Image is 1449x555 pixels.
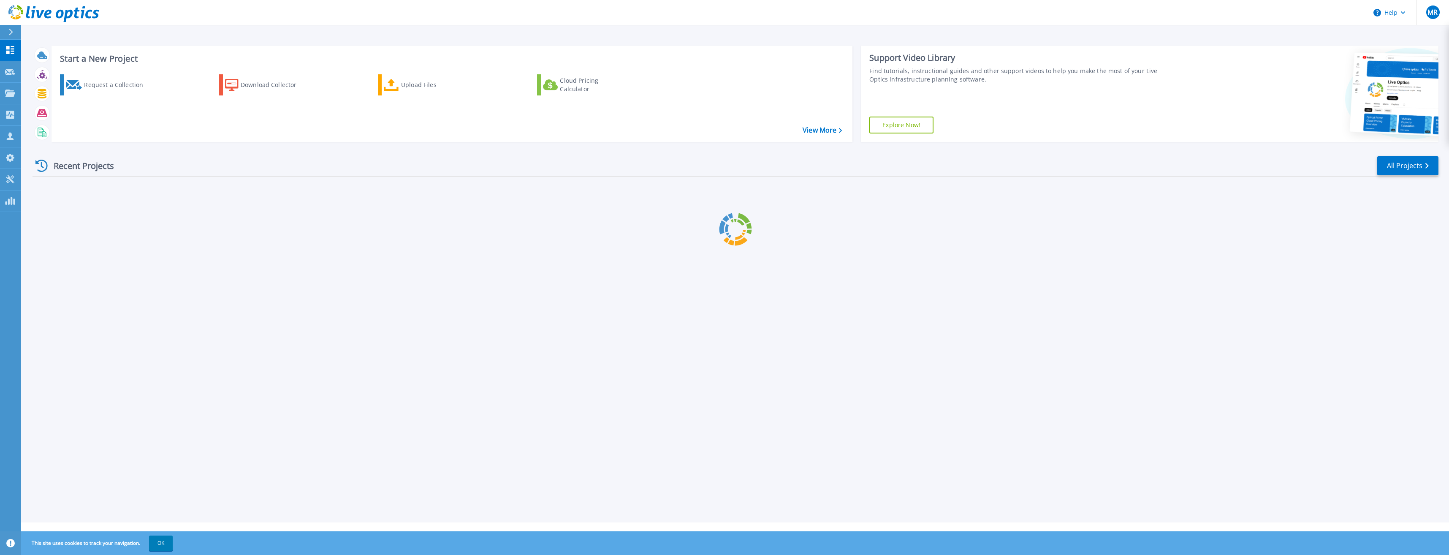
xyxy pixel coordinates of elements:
a: Upload Files [378,74,472,95]
a: All Projects [1377,156,1438,175]
div: Upload Files [401,76,469,93]
span: MR [1427,9,1438,16]
a: Explore Now! [869,117,933,133]
div: Cloud Pricing Calculator [560,76,627,93]
div: Recent Projects [33,155,125,176]
span: This site uses cookies to track your navigation. [23,536,173,551]
a: View More [803,126,842,134]
h3: Start a New Project [60,54,841,63]
div: Request a Collection [84,76,152,93]
div: Find tutorials, instructional guides and other support videos to help you make the most of your L... [869,67,1171,84]
a: Cloud Pricing Calculator [537,74,631,95]
div: Support Video Library [869,52,1171,63]
div: Download Collector [241,76,308,93]
a: Download Collector [219,74,313,95]
button: OK [149,536,173,551]
a: Request a Collection [60,74,154,95]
